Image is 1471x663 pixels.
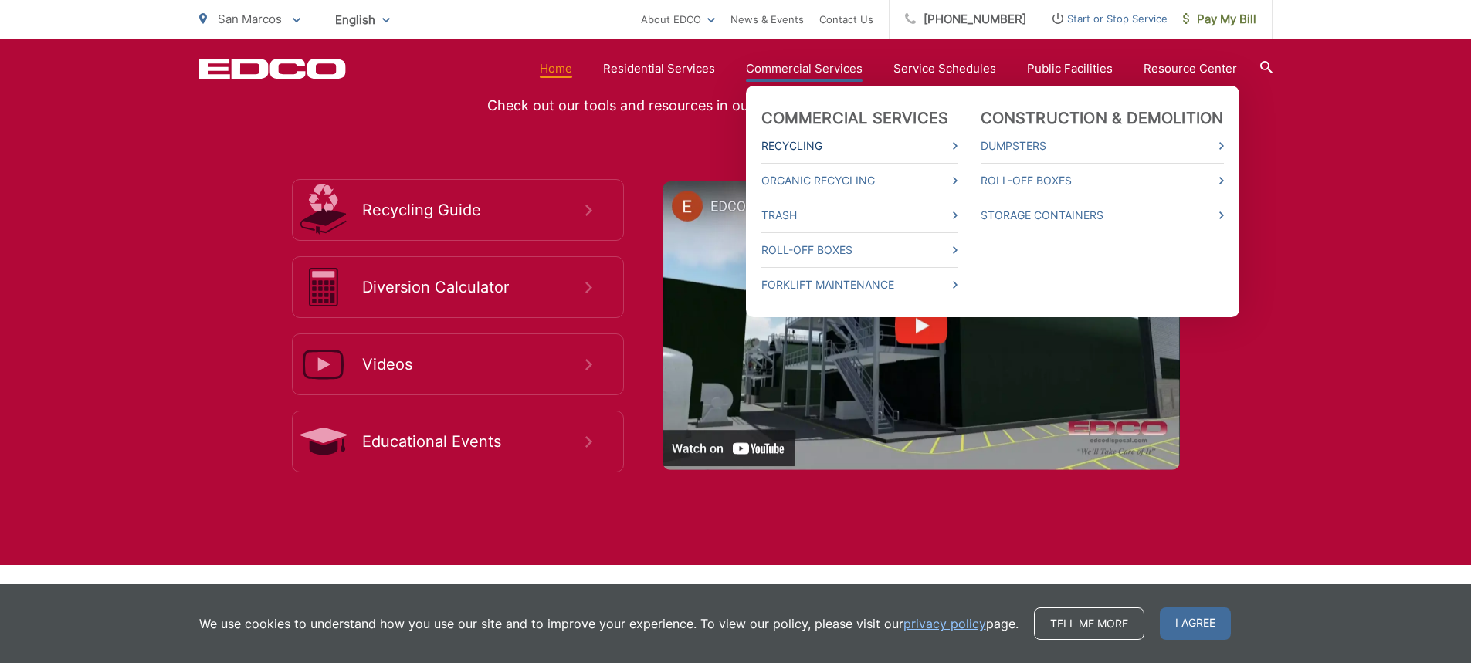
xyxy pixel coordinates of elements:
span: English [324,6,402,33]
a: Trash [761,206,958,225]
span: Diversion Calculator [362,278,585,296]
span: Videos [362,355,585,374]
a: Storage Containers [981,206,1224,225]
a: Forklift Maintenance [761,276,958,294]
a: Commercial Services [746,59,863,78]
span: Pay My Bill [1183,10,1256,29]
a: Educational Events [292,411,624,472]
a: Tell me more [1034,607,1144,640]
span: Recycling Guide [362,201,585,219]
p: We use cookies to understand how you use our site and to improve your experience. To view our pol... [199,614,1019,633]
a: Commercial Services [761,109,949,127]
a: EDCD logo. Return to the homepage. [199,58,346,79]
a: Recycling [761,137,958,155]
a: Organic Recycling [761,171,958,190]
a: Videos [292,333,624,395]
a: Home [540,59,572,78]
span: San Marcos [218,12,282,26]
a: Service Schedules [893,59,996,78]
a: Recycling Guide [292,179,624,241]
a: Diversion Calculator [292,256,624,318]
a: Dumpsters [981,137,1224,155]
a: News & Events [730,10,804,29]
span: I agree [1160,607,1231,640]
p: Check out our tools and resources in our new learning center to learn more. [199,94,1273,117]
a: Roll-Off Boxes [981,171,1224,190]
a: Contact Us [819,10,873,29]
a: About EDCO [641,10,715,29]
span: Educational Events [362,432,585,451]
a: Construction & Demolition [981,109,1224,127]
a: Public Facilities [1027,59,1113,78]
a: Resource Center [1144,59,1237,78]
a: Roll-Off Boxes [761,241,958,259]
a: privacy policy [903,614,986,633]
a: Residential Services [603,59,715,78]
